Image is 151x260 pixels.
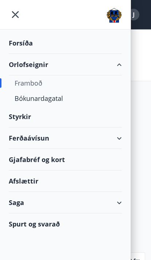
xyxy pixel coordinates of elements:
div: Spurt og svarað [9,213,122,235]
div: Bókunardagatal [15,91,116,106]
div: Orlofseignir [9,54,122,75]
div: Ferðaávísun [9,127,122,149]
img: union_logo [107,8,122,23]
button: J [125,6,142,23]
button: menu [9,8,22,21]
div: Saga [9,192,122,213]
div: Styrkir [9,106,122,127]
div: Framboð [15,75,116,91]
div: Afslættir [9,170,122,192]
div: Gjafabréf og kort [9,149,122,170]
div: Forsíða [9,32,122,54]
span: J [133,11,135,19]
